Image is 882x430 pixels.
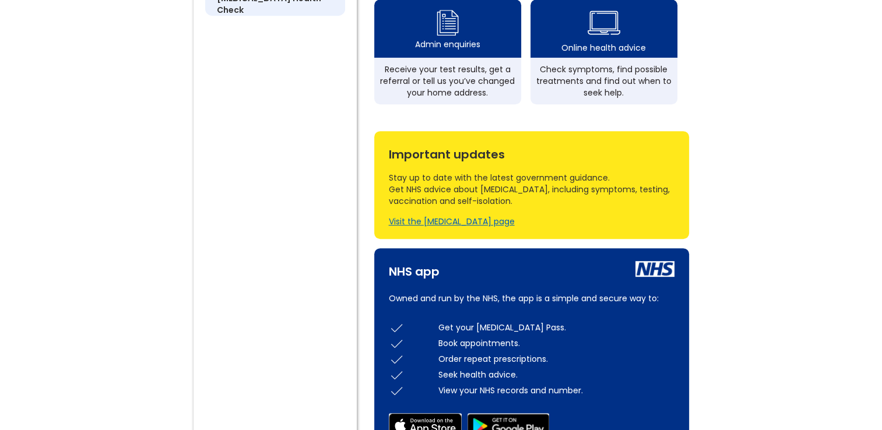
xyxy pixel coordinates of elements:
[438,369,674,380] div: Seek health advice.
[389,216,515,227] a: Visit the [MEDICAL_DATA] page
[536,64,672,98] div: Check symptoms, find possible treatments and find out when to seek help.
[389,260,440,277] div: NHS app
[438,322,674,333] div: Get your [MEDICAL_DATA] Pass.
[389,383,405,399] img: check icon
[389,351,405,367] img: check icon
[389,172,674,207] div: Stay up to date with the latest government guidance. Get NHS advice about [MEDICAL_DATA], includi...
[389,291,674,305] p: Owned and run by the NHS, the app is a simple and secure way to:
[635,261,674,277] img: nhs icon white
[389,367,405,383] img: check icon
[438,385,674,396] div: View your NHS records and number.
[435,7,461,38] img: admin enquiry icon
[561,42,646,54] div: Online health advice
[415,38,480,50] div: Admin enquiries
[588,3,620,42] img: health advice icon
[389,336,405,351] img: check icon
[380,64,515,98] div: Receive your test results, get a referral or tell us you’ve changed your home address.
[389,320,405,336] img: check icon
[438,353,674,365] div: Order repeat prescriptions.
[389,143,674,160] div: Important updates
[438,337,674,349] div: Book appointments.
